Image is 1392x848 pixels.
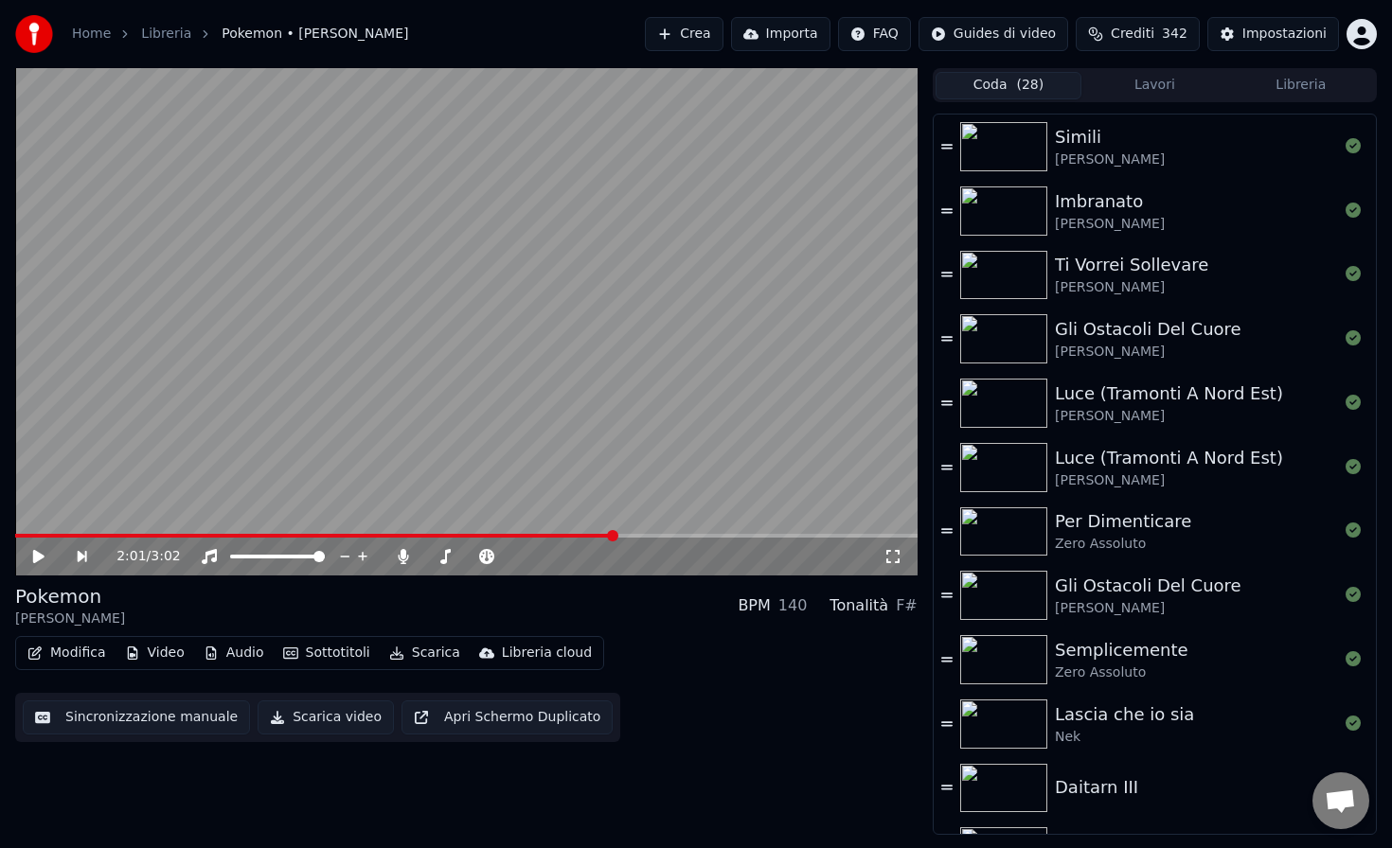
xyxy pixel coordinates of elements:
div: Daitarn III [1055,774,1138,801]
div: Aprire la chat [1312,772,1369,829]
button: Sottotitoli [276,640,378,666]
div: Nek [1055,728,1194,747]
div: Zero Assoluto [1055,663,1188,682]
div: Lascia che io sia [1055,701,1194,728]
img: youka [15,15,53,53]
div: F# [896,594,918,617]
button: Apri Schermo Duplicato [402,700,613,734]
div: / [116,547,162,566]
div: [PERSON_NAME] [1055,407,1283,426]
div: Gli Ostacoli Del Cuore [1055,573,1241,599]
div: 140 [778,594,808,617]
div: Per Dimenticare [1055,508,1191,535]
button: Libreria [1228,72,1374,99]
button: Audio [196,640,272,666]
button: Importa [731,17,830,51]
div: Pokemon [15,583,125,609]
span: 342 [1162,25,1187,44]
button: Scarica video [258,700,394,734]
button: Guides di video [919,17,1068,51]
div: Imbranato [1055,188,1165,215]
span: ( 28 ) [1016,76,1044,95]
div: [PERSON_NAME] [1055,599,1241,618]
button: Crediti342 [1076,17,1200,51]
button: FAQ [838,17,911,51]
div: Semplicemente [1055,637,1188,663]
a: Libreria [141,25,191,44]
span: 2:01 [116,547,146,566]
button: Crea [645,17,723,51]
nav: breadcrumb [72,25,408,44]
div: Ti Vorrei Sollevare [1055,252,1208,278]
button: Video [117,640,192,666]
span: Pokemon • [PERSON_NAME] [222,25,408,44]
button: Impostazioni [1207,17,1339,51]
div: Simili [1055,124,1165,150]
div: Zero Assoluto [1055,535,1191,554]
button: Lavori [1081,72,1227,99]
button: Scarica [382,640,468,666]
div: Gli Ostacoli Del Cuore [1055,316,1241,343]
div: Luce (Tramonti A Nord Est) [1055,380,1283,407]
span: Crediti [1111,25,1154,44]
div: Tonalità [830,594,888,617]
button: Sincronizzazione manuale [23,700,250,734]
div: BPM [738,594,770,617]
button: Coda [936,72,1081,99]
div: [PERSON_NAME] [1055,471,1283,490]
div: [PERSON_NAME] [1055,215,1165,234]
div: Impostazioni [1242,25,1327,44]
div: Libreria cloud [502,644,592,662]
div: [PERSON_NAME] [15,609,125,628]
span: 3:02 [151,547,180,566]
div: Luce (Tramonti A Nord Est) [1055,445,1283,471]
div: [PERSON_NAME] [1055,150,1165,169]
div: [PERSON_NAME] [1055,343,1241,362]
a: Home [72,25,111,44]
button: Modifica [20,640,114,666]
div: [PERSON_NAME] [1055,278,1208,297]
